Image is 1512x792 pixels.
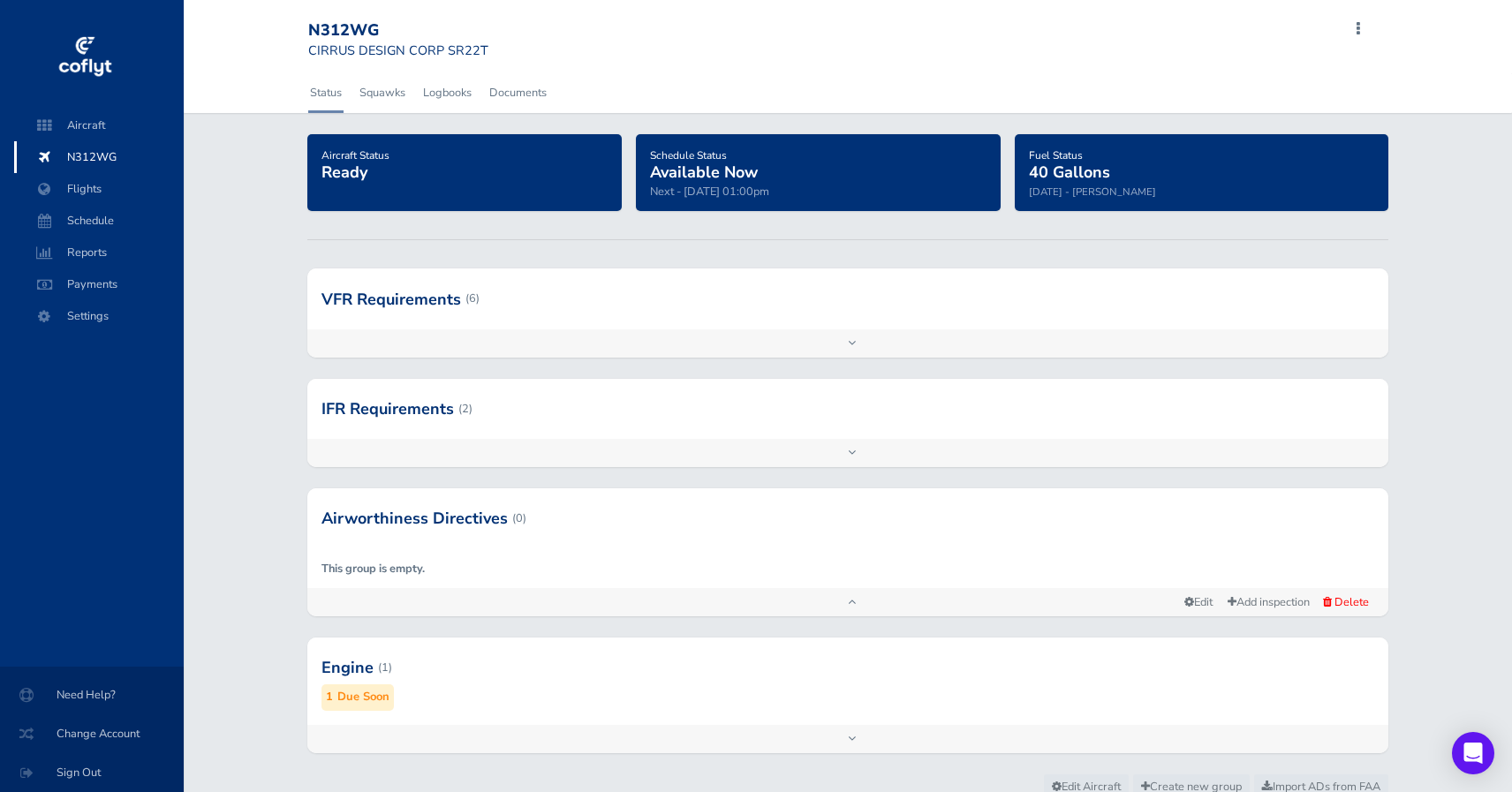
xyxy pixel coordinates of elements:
a: Documents [488,73,548,112]
span: Payments [32,268,166,300]
span: Available Now [650,162,758,183]
span: 40 Gallons [1029,162,1110,183]
span: Schedule Status [650,148,727,162]
span: Sign Out [21,757,163,788]
span: Aircraft Status [321,148,389,162]
span: Next - [DATE] 01:00pm [650,184,769,200]
small: CIRRUS DESIGN CORP SR22T [308,41,488,59]
span: Settings [32,300,166,332]
span: N312WG [32,141,166,173]
button: Delete [1318,592,1374,612]
span: Need Help? [21,679,163,711]
img: coflyt logo [56,31,114,84]
a: Status [308,73,344,112]
span: Ready [321,162,367,183]
span: Reports [32,237,166,268]
a: Add inspection [1220,590,1318,615]
span: Fuel Status [1029,148,1083,162]
small: [DATE] - [PERSON_NAME] [1029,185,1156,199]
div: Open Intercom Messenger [1452,732,1494,774]
a: Squawks [358,73,407,112]
span: Delete [1334,594,1369,610]
small: Due Soon [337,688,389,706]
span: Edit [1184,594,1213,610]
span: Schedule [32,205,166,237]
a: Logbooks [421,73,473,112]
a: Edit [1177,591,1220,615]
div: N312WG [308,21,488,41]
span: Change Account [21,718,163,750]
strong: This group is empty. [321,561,425,577]
span: Aircraft [32,109,166,141]
span: Flights [32,173,166,205]
a: Schedule StatusAvailable Now [650,143,758,184]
